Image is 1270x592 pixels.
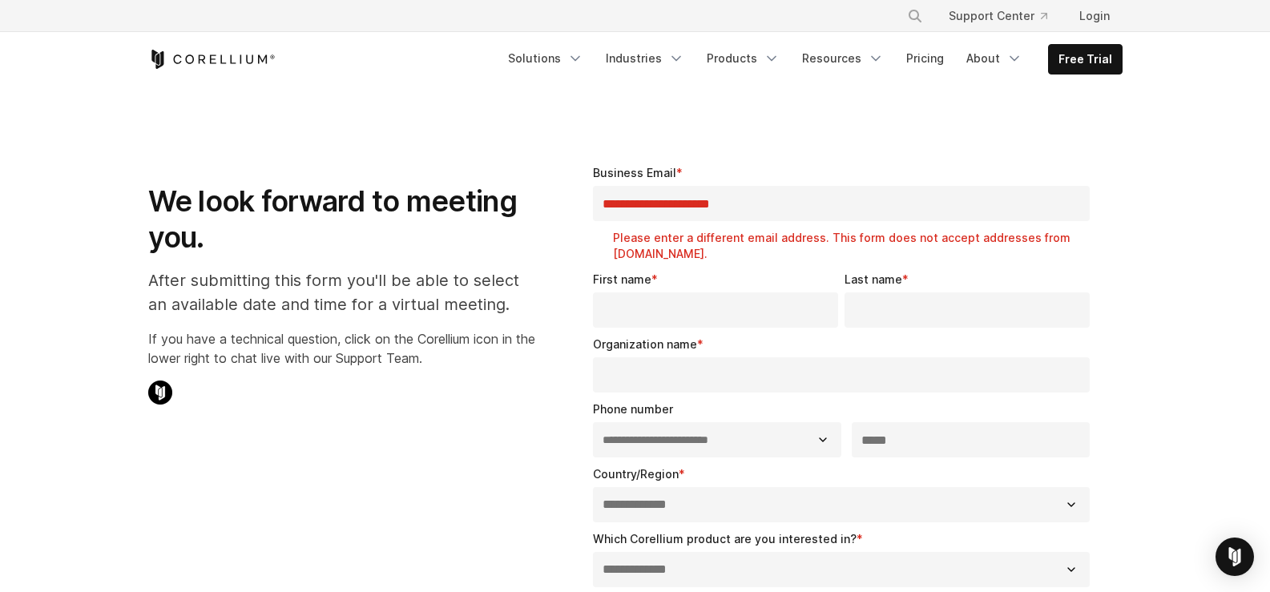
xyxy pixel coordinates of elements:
a: Pricing [897,44,954,73]
a: Corellium Home [148,50,276,69]
a: Free Trial [1049,45,1122,74]
span: Last name [845,272,902,286]
div: Navigation Menu [888,2,1123,30]
p: After submitting this form you'll be able to select an available date and time for a virtual meet... [148,268,535,316]
span: Phone number [593,402,673,416]
span: Business Email [593,166,676,179]
a: Products [697,44,789,73]
button: Search [901,2,929,30]
label: Please enter a different email address. This form does not accept addresses from [DOMAIN_NAME]. [613,230,1097,262]
a: Support Center [936,2,1060,30]
span: Country/Region [593,467,679,481]
h1: We look forward to meeting you. [148,183,535,256]
a: Solutions [498,44,593,73]
p: If you have a technical question, click on the Corellium icon in the lower right to chat live wit... [148,329,535,368]
span: Which Corellium product are you interested in? [593,532,857,546]
a: Resources [792,44,893,73]
span: First name [593,272,651,286]
span: Organization name [593,337,697,351]
img: Corellium Chat Icon [148,381,172,405]
a: Login [1066,2,1123,30]
div: Navigation Menu [498,44,1123,75]
a: Industries [596,44,694,73]
a: About [957,44,1032,73]
div: Open Intercom Messenger [1216,538,1254,576]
